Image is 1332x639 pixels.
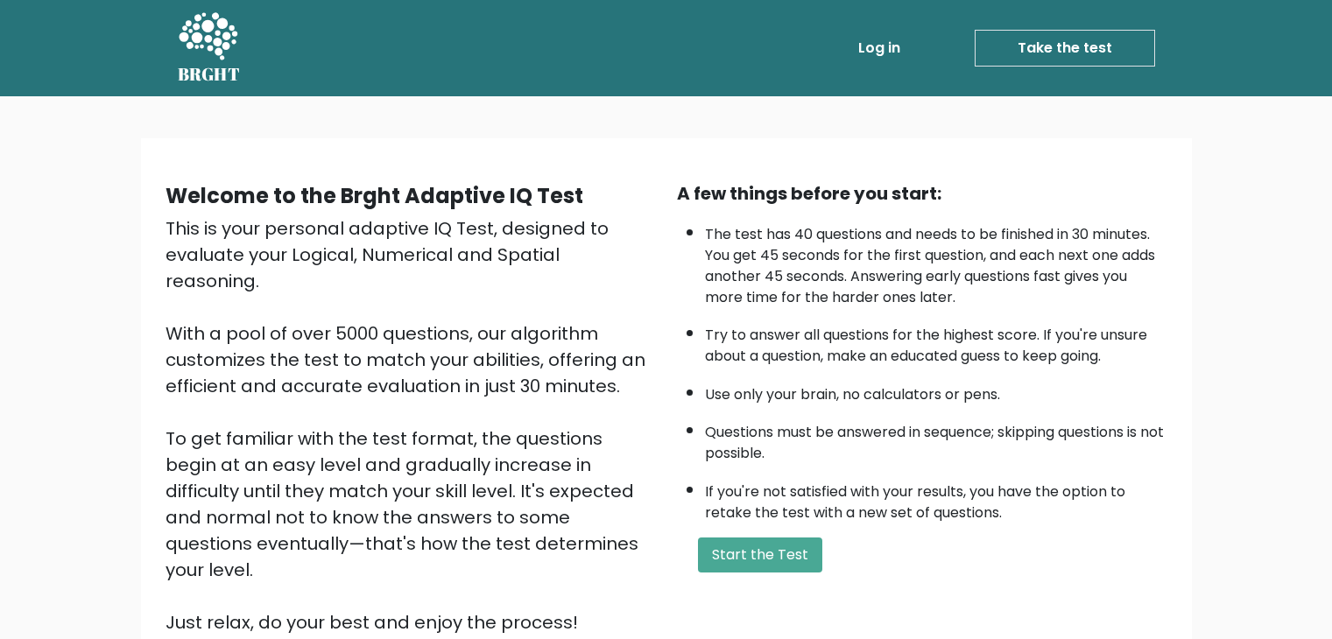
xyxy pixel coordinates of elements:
li: If you're not satisfied with your results, you have the option to retake the test with a new set ... [705,473,1167,523]
li: Try to answer all questions for the highest score. If you're unsure about a question, make an edu... [705,316,1167,367]
a: Take the test [975,30,1155,67]
button: Start the Test [698,537,822,572]
b: Welcome to the Brght Adaptive IQ Test [166,181,583,210]
h5: BRGHT [178,64,241,85]
li: The test has 40 questions and needs to be finished in 30 minutes. You get 45 seconds for the firs... [705,215,1167,308]
li: Use only your brain, no calculators or pens. [705,376,1167,405]
div: A few things before you start: [677,180,1167,207]
div: This is your personal adaptive IQ Test, designed to evaluate your Logical, Numerical and Spatial ... [166,215,656,635]
a: BRGHT [178,7,241,89]
a: Log in [851,31,907,66]
li: Questions must be answered in sequence; skipping questions is not possible. [705,413,1167,464]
